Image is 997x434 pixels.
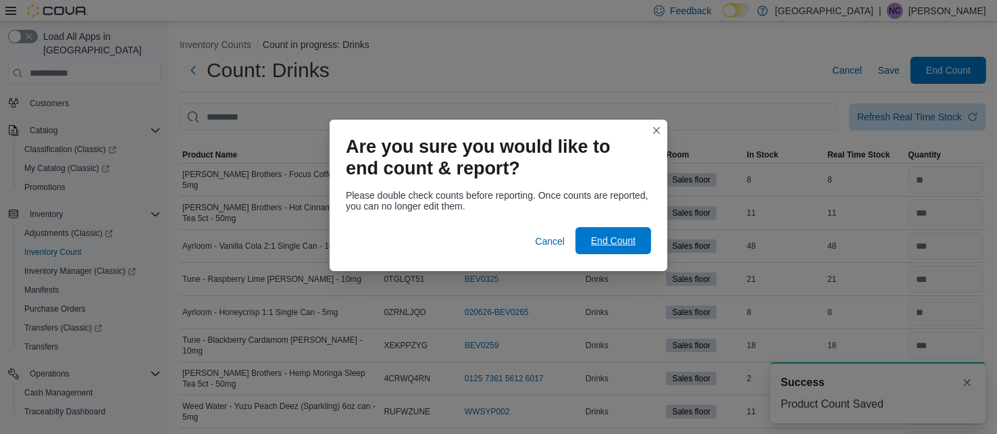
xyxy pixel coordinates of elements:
button: Closes this modal window [648,122,665,139]
button: End Count [576,227,651,254]
span: End Count [591,234,636,247]
h1: Are you sure you would like to end count & report? [346,136,640,179]
button: Cancel [530,228,570,255]
span: Cancel [535,235,565,248]
div: Please double check counts before reporting. Once counts are reported, you can no longer edit them. [346,190,651,212]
